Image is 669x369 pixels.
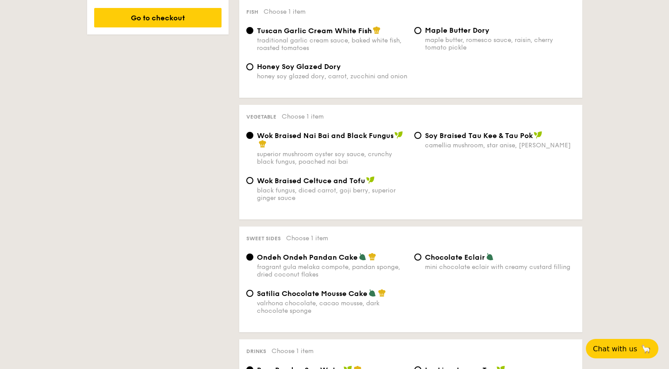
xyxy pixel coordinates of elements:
input: Tuscan Garlic Cream White Fishtraditional garlic cream sauce, baked white fish, roasted tomatoes [246,27,253,34]
span: 🦙 [641,344,651,354]
div: camellia mushroom, star anise, [PERSON_NAME] [425,142,575,149]
img: icon-chef-hat.a58ddaea.svg [378,289,386,297]
div: Go to checkout [94,8,222,27]
span: Wok Braised Nai Bai and Black Fungus [257,131,394,140]
span: Choose 1 item [282,113,324,120]
img: icon-chef-hat.a58ddaea.svg [259,140,267,148]
input: Maple Butter Dorymaple butter, romesco sauce, raisin, cherry tomato pickle [414,27,421,34]
input: Wok Braised Celtuce and Tofublack fungus, diced carrot, goji berry, superior ginger sauce [246,177,253,184]
span: Choose 1 item [264,8,306,15]
span: Wok Braised Celtuce and Tofu [257,177,365,185]
img: icon-vegetarian.fe4039eb.svg [368,289,376,297]
div: superior mushroom oyster soy sauce, crunchy black fungus, poached nai bai [257,150,407,165]
img: icon-vegan.f8ff3823.svg [534,131,543,139]
span: Satilia Chocolate Mousse Cake [257,289,367,298]
div: fragrant gula melaka compote, pandan sponge, dried coconut flakes [257,263,407,278]
input: Honey Soy Glazed Doryhoney soy glazed dory, carrot, zucchini and onion [246,63,253,70]
img: icon-chef-hat.a58ddaea.svg [368,253,376,261]
span: Maple Butter Dory [425,26,489,35]
span: Chocolate Eclair [425,253,485,261]
img: icon-vegetarian.fe4039eb.svg [486,253,494,261]
div: honey soy glazed dory, carrot, zucchini and onion [257,73,407,80]
span: Choose 1 item [271,347,313,355]
span: Chat with us [593,345,637,353]
span: Honey Soy Glazed Dory [257,62,341,71]
div: maple butter, romesco sauce, raisin, cherry tomato pickle [425,36,575,51]
span: Drinks [246,348,266,354]
img: icon-vegetarian.fe4039eb.svg [359,253,367,261]
input: Chocolate Eclairmini chocolate eclair with creamy custard filling [414,254,421,261]
span: ⁠Soy Braised Tau Kee & Tau Pok [425,131,533,140]
input: Wok Braised Nai Bai and Black Fungussuperior mushroom oyster soy sauce, crunchy black fungus, poa... [246,132,253,139]
span: Fish [246,9,258,15]
span: Ondeh Ondeh Pandan Cake [257,253,358,261]
img: icon-chef-hat.a58ddaea.svg [373,26,381,34]
input: ⁠Soy Braised Tau Kee & Tau Pokcamellia mushroom, star anise, [PERSON_NAME] [414,132,421,139]
div: black fungus, diced carrot, goji berry, superior ginger sauce [257,187,407,202]
button: Chat with us🦙 [586,339,658,358]
input: Ondeh Ondeh Pandan Cakefragrant gula melaka compote, pandan sponge, dried coconut flakes [246,254,253,261]
img: icon-vegan.f8ff3823.svg [366,176,375,184]
img: icon-vegan.f8ff3823.svg [394,131,403,139]
div: mini chocolate eclair with creamy custard filling [425,263,575,271]
span: Sweet sides [246,235,281,242]
span: Vegetable [246,114,276,120]
span: Choose 1 item [286,234,328,242]
div: valrhona chocolate, cacao mousse, dark chocolate sponge [257,300,407,315]
input: Satilia Chocolate Mousse Cakevalrhona chocolate, cacao mousse, dark chocolate sponge [246,290,253,297]
span: Tuscan Garlic Cream White Fish [257,27,372,35]
div: traditional garlic cream sauce, baked white fish, roasted tomatoes [257,37,407,52]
